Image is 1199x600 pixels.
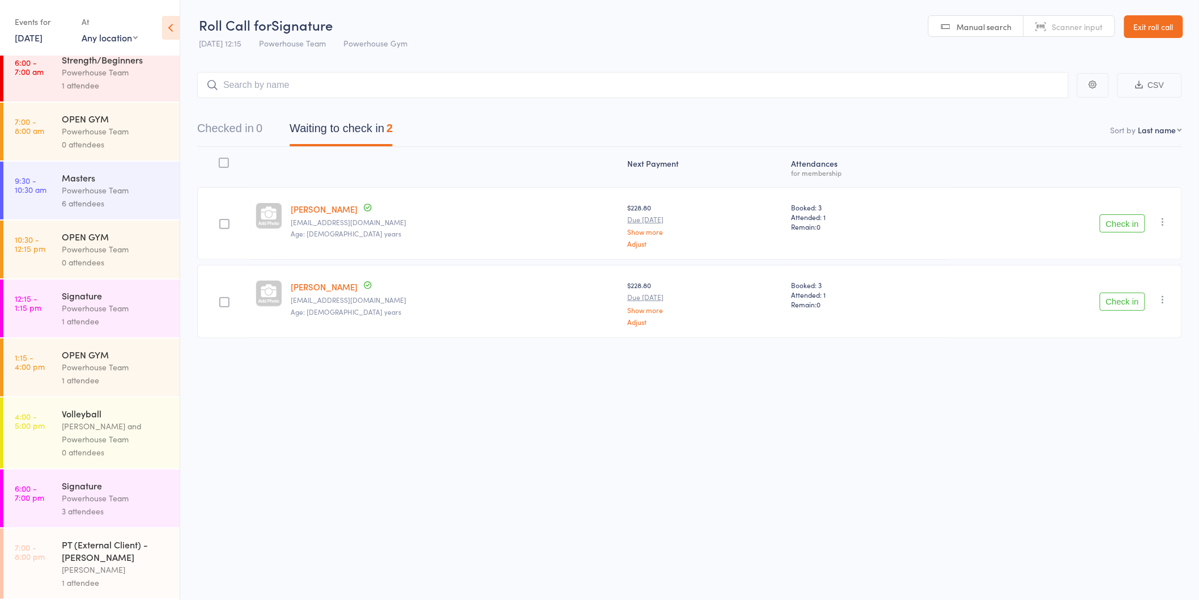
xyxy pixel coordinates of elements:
span: Powerhouse Gym [343,37,407,49]
div: OPEN GYM [62,230,170,243]
span: Roll Call for [199,15,271,34]
small: Due [DATE] [628,216,783,223]
a: [DATE] [15,31,42,44]
span: Age: [DEMOGRAPHIC_DATA] years [291,307,402,316]
div: OPEN GYM [62,348,170,361]
div: Events for [15,12,70,31]
div: 0 attendees [62,138,170,151]
a: 7:00 -8:00 pmPT (External Client) - [PERSON_NAME][PERSON_NAME]1 attendee [3,529,180,599]
time: 6:00 - 7:00 am [15,58,44,76]
div: Powerhouse Team [62,243,170,256]
div: Powerhouse Team [62,302,170,315]
div: Signature [62,289,170,302]
span: [DATE] 12:15 [199,37,241,49]
time: 1:15 - 4:00 pm [15,353,45,371]
div: 0 attendees [62,256,170,269]
span: 0 [817,299,820,309]
div: 6 attendees [62,197,170,210]
a: [PERSON_NAME] [291,203,358,215]
button: Check in [1100,293,1145,311]
button: Waiting to check in2 [290,116,393,146]
div: Any location [82,31,138,44]
time: 9:30 - 10:30 am [15,176,46,194]
div: Powerhouse Team [62,361,170,374]
span: Remain: [791,299,943,309]
small: traceygibbs1962@gmail.com [291,218,619,226]
div: OPEN GYM [62,112,170,125]
a: Exit roll call [1124,15,1183,38]
div: Atten­dances [786,152,947,182]
a: 6:00 -7:00 pmSignaturePowerhouse Team3 attendees [3,470,180,527]
small: Due [DATE] [628,293,783,301]
time: 12:15 - 1:15 pm [15,294,41,312]
time: 7:00 - 8:00 am [15,117,44,135]
a: 1:15 -4:00 pmOPEN GYMPowerhouse Team1 attendee [3,339,180,396]
input: Search by name [197,72,1069,98]
div: Powerhouse Team [62,66,170,79]
button: Checked in0 [197,116,262,146]
div: 0 attendees [62,446,170,459]
span: Scanner input [1052,21,1103,32]
time: 10:30 - 12:15 pm [15,235,45,253]
time: 6:00 - 7:00 pm [15,484,44,502]
div: 3 attendees [62,505,170,518]
div: Volleyball [62,407,170,420]
span: Age: [DEMOGRAPHIC_DATA] years [291,229,402,238]
div: Strength/Beginners [62,53,170,66]
div: [PERSON_NAME] [62,563,170,576]
a: Adjust [628,318,783,326]
label: Sort by [1111,124,1136,136]
small: Pammy_overend@hotmail.com [291,296,619,304]
time: 7:00 - 8:00 pm [15,543,45,561]
div: Signature [62,479,170,492]
div: Last name [1138,124,1176,136]
div: 0 [256,122,262,134]
div: 1 attendee [62,374,170,387]
span: Powerhouse Team [259,37,326,49]
div: $228.80 [628,280,783,325]
div: PT (External Client) - [PERSON_NAME] [62,538,170,563]
div: [PERSON_NAME] and Powerhouse Team [62,420,170,446]
span: Signature [271,15,333,34]
a: 7:00 -8:00 amOPEN GYMPowerhouse Team0 attendees [3,103,180,160]
span: Manual search [957,21,1012,32]
a: 4:00 -5:00 pmVolleyball[PERSON_NAME] and Powerhouse Team0 attendees [3,398,180,468]
div: Masters [62,171,170,184]
div: 1 attendee [62,79,170,92]
time: 4:00 - 5:00 pm [15,412,45,430]
a: 12:15 -1:15 pmSignaturePowerhouse Team1 attendee [3,280,180,337]
a: 6:00 -7:00 amStrength/BeginnersPowerhouse Team1 attendee [3,44,180,102]
span: Attended: 1 [791,290,943,299]
div: $228.80 [628,202,783,247]
a: Show more [628,306,783,314]
span: Attended: 1 [791,212,943,222]
a: 9:30 -10:30 amMastersPowerhouse Team6 attendees [3,162,180,219]
span: Remain: [791,222,943,231]
div: 1 attendee [62,576,170,589]
div: Powerhouse Team [62,492,170,505]
a: 10:30 -12:15 pmOPEN GYMPowerhouse Team0 attendees [3,221,180,278]
a: Adjust [628,240,783,247]
div: Powerhouse Team [62,184,170,197]
div: 1 attendee [62,315,170,328]
span: 0 [817,222,820,231]
button: Check in [1100,214,1145,233]
a: [PERSON_NAME] [291,281,358,293]
span: Booked: 3 [791,280,943,290]
span: Booked: 3 [791,202,943,212]
a: Show more [628,228,783,235]
div: At [82,12,138,31]
div: Next Payment [623,152,787,182]
div: for membership [791,169,943,176]
div: Powerhouse Team [62,125,170,138]
button: CSV [1117,73,1182,98]
div: 2 [386,122,393,134]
